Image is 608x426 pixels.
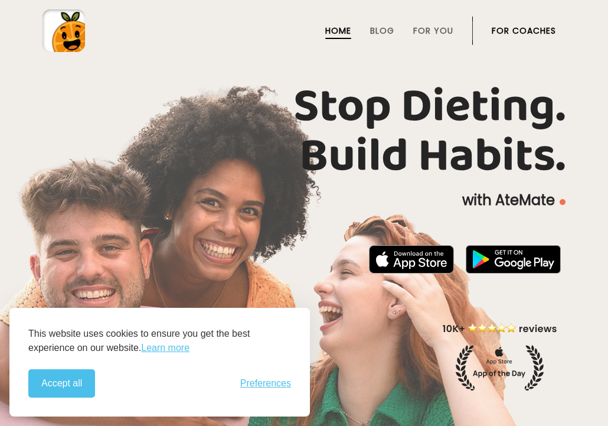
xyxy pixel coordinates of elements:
span: Learn more [141,343,189,353]
span: This website uses cookies to ensure you get the best experience on our website. [28,329,250,353]
span: Preferences [240,378,291,389]
span: with AteMate [462,190,555,210]
a: Blog [370,26,394,35]
button: Toggle preferences [240,378,291,389]
span: Blog [370,25,394,37]
span: Accept all [41,378,82,388]
span: Build Habits. [299,119,565,194]
span: Home [325,25,351,37]
a: Home [325,26,351,35]
span: For You [413,25,453,37]
img: badge-download-apple.svg [369,245,454,274]
a: For Coaches [492,26,556,35]
a: Learn more [141,341,189,355]
img: home-hero-appoftheday.png [434,321,565,391]
a: For You [413,26,453,35]
span: For Coaches [492,25,556,37]
span: Stop Dieting. [293,69,565,145]
img: badge-download-google.png [466,245,561,274]
button: Accept all cookies [28,369,95,398]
